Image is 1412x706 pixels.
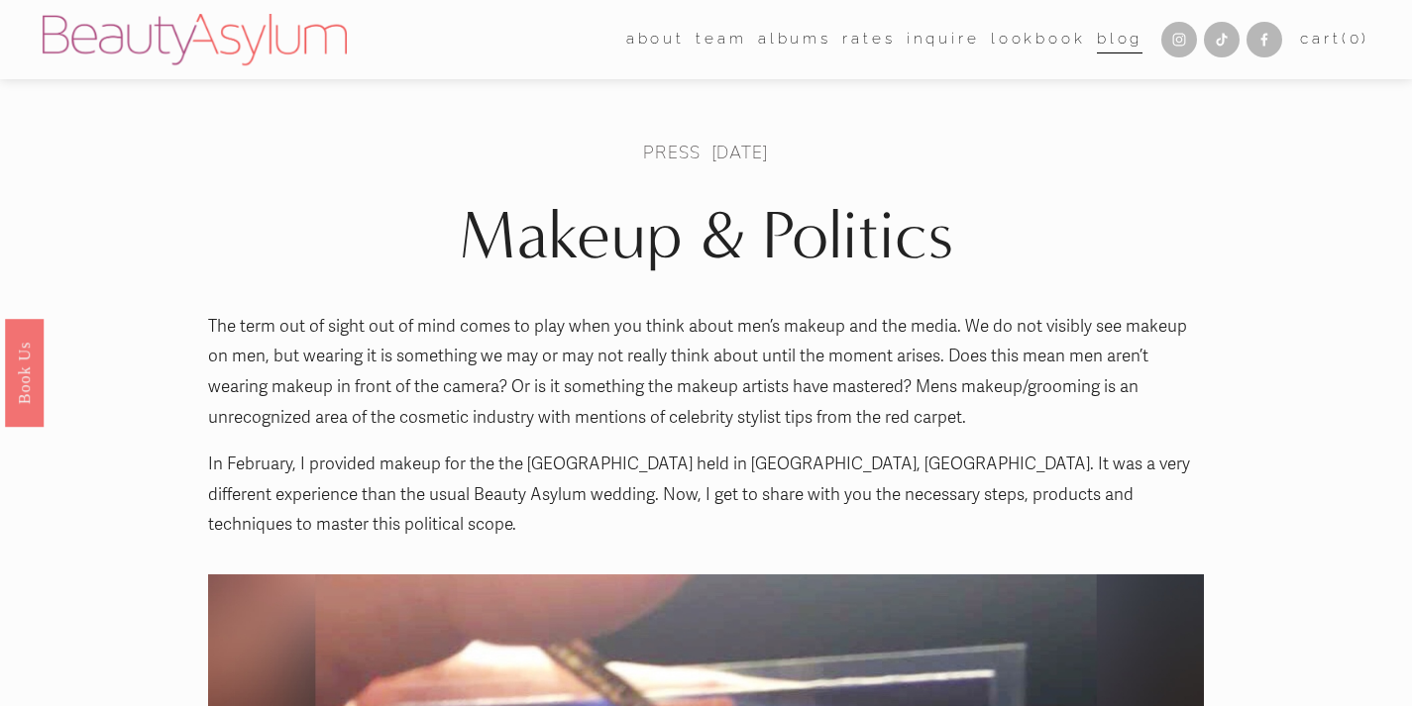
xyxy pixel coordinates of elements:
[1300,26,1369,53] a: 0 items in cart
[711,141,769,163] span: [DATE]
[991,25,1086,55] a: Lookbook
[842,25,895,55] a: Rates
[626,25,685,55] a: folder dropdown
[208,196,1204,277] h1: Makeup & Politics
[758,25,831,55] a: albums
[643,141,700,163] a: Press
[208,312,1204,433] p: The term out of sight out of mind comes to play when you think about men’s makeup and the media. ...
[43,14,347,65] img: Beauty Asylum | Bridal Hair &amp; Makeup Charlotte &amp; Atlanta
[626,26,685,53] span: about
[696,26,746,53] span: team
[1350,30,1362,48] span: 0
[907,25,980,55] a: Inquire
[5,318,44,426] a: Book Us
[1161,22,1197,57] a: Instagram
[1097,25,1142,55] a: Blog
[1247,22,1282,57] a: Facebook
[208,450,1204,541] p: In February, I provided makeup for the the [GEOGRAPHIC_DATA] held in [GEOGRAPHIC_DATA], [GEOGRAPH...
[1204,22,1240,57] a: TikTok
[1342,30,1369,48] span: ( )
[696,25,746,55] a: folder dropdown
